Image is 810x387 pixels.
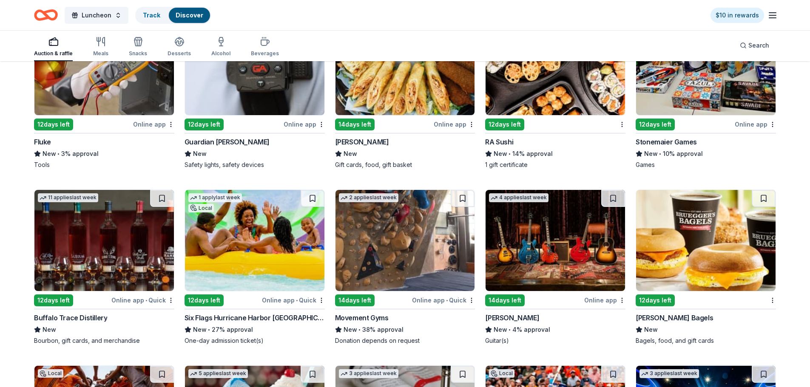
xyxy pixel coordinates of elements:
div: [PERSON_NAME] [335,137,389,147]
span: • [296,297,298,304]
div: Online app [584,295,625,305]
div: 38% approval [335,325,475,335]
div: Online app [434,119,475,130]
button: Auction & raffle [34,33,73,61]
div: Meals [93,50,108,57]
div: Bourbon, gift cards, and merchandise [34,336,174,345]
span: • [145,297,147,304]
div: 14% approval [485,149,625,159]
a: Image for Six Flags Hurricane Harbor Splashtown (Houston)1 applylast weekLocal12days leftOnline a... [185,189,325,345]
div: 12 days left [185,119,224,130]
img: Image for Bruegger's Bagels [636,190,776,291]
div: RA Sushi [485,137,513,147]
div: Online app [133,119,174,130]
a: Image for Jimmy ChangasLocal14days leftOnline app[PERSON_NAME]NewGift cards, food, gift basket [335,14,475,169]
img: Image for Guardian Angel Device [185,14,324,115]
a: $10 in rewards [711,8,764,23]
div: 12 days left [485,119,524,130]
span: New [43,149,56,159]
a: Image for RA Sushi12days leftRA SushiNew•14% approval1 gift certificate [485,14,625,169]
span: New [494,325,507,335]
div: 10% approval [636,149,776,159]
button: Alcohol [211,33,230,61]
div: 3% approval [34,149,174,159]
button: Snacks [129,33,147,61]
div: 1 apply last week [188,193,242,202]
div: 4% approval [485,325,625,335]
a: Track [143,11,160,19]
div: Beverages [251,50,279,57]
div: 14 days left [335,119,375,130]
button: Desserts [168,33,191,61]
span: New [344,149,357,159]
span: • [509,326,511,333]
a: Image for Bruegger's Bagels12days left[PERSON_NAME] BagelsNewBagels, food, and gift cards [636,189,776,345]
div: Local [489,369,514,378]
span: New [193,149,207,159]
a: Image for Fluke2 applieslast week12days leftOnline appFlukeNew•3% approvalTools [34,14,174,169]
button: TrackDiscover [135,7,211,24]
button: Beverages [251,33,279,61]
span: Search [748,40,769,51]
img: Image for Jimmy Changas [335,14,475,115]
div: Fluke [34,137,51,147]
span: New [344,325,357,335]
div: Safety lights, safety devices [185,161,325,169]
img: Image for RA Sushi [486,14,625,115]
div: 4 applies last week [489,193,549,202]
img: Image for Fluke [34,14,174,115]
div: 14 days left [485,294,525,306]
div: Local [188,204,214,212]
span: • [358,326,361,333]
button: Meals [93,33,108,61]
span: New [494,149,507,159]
span: New [644,149,658,159]
div: 12 days left [34,119,73,130]
span: New [644,325,658,335]
div: 5 applies last week [188,369,248,378]
div: Stonemaier Games [636,137,697,147]
div: 12 days left [636,119,675,130]
div: 12 days left [185,294,224,306]
a: Image for Guardian Angel Device3 applieslast week12days leftOnline appGuardian [PERSON_NAME]NewSa... [185,14,325,169]
div: 27% approval [185,325,325,335]
div: Auction & raffle [34,50,73,57]
div: Online app Quick [111,295,174,305]
span: • [509,150,511,157]
a: Discover [176,11,203,19]
div: Guardian [PERSON_NAME] [185,137,270,147]
img: Image for Movement Gyms [335,190,475,291]
div: 12 days left [636,294,675,306]
span: • [659,150,662,157]
div: 2 applies last week [339,193,398,202]
div: Movement Gyms [335,313,389,323]
div: [PERSON_NAME] [485,313,539,323]
div: 1 gift certificate [485,161,625,169]
div: 11 applies last week [38,193,98,202]
div: Online app [284,119,325,130]
div: Guitar(s) [485,336,625,345]
button: Luncheon [65,7,128,24]
div: Online app [735,119,776,130]
div: Snacks [129,50,147,57]
a: Image for Gibson4 applieslast week14days leftOnline app[PERSON_NAME]New•4% approvalGuitar(s) [485,189,625,345]
a: Image for Movement Gyms2 applieslast week14days leftOnline app•QuickMovement GymsNew•38% approval... [335,189,475,345]
span: • [446,297,448,304]
div: 3 applies last week [339,369,398,378]
div: 14 days left [335,294,375,306]
div: 3 applies last week [639,369,699,378]
div: One-day admission ticket(s) [185,336,325,345]
a: Home [34,5,58,25]
img: Image for Buffalo Trace Distillery [34,190,174,291]
div: Bagels, food, and gift cards [636,336,776,345]
div: Buffalo Trace Distillery [34,313,107,323]
div: Games [636,161,776,169]
a: Image for Stonemaier Games4 applieslast week12days leftOnline appStonemaier GamesNew•10% approval... [636,14,776,169]
div: Alcohol [211,50,230,57]
div: 12 days left [34,294,73,306]
div: Local [38,369,63,378]
a: Image for Buffalo Trace Distillery11 applieslast week12days leftOnline app•QuickBuffalo Trace Dis... [34,189,174,345]
div: Tools [34,161,174,169]
button: Search [733,37,776,54]
span: Luncheon [82,10,111,20]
